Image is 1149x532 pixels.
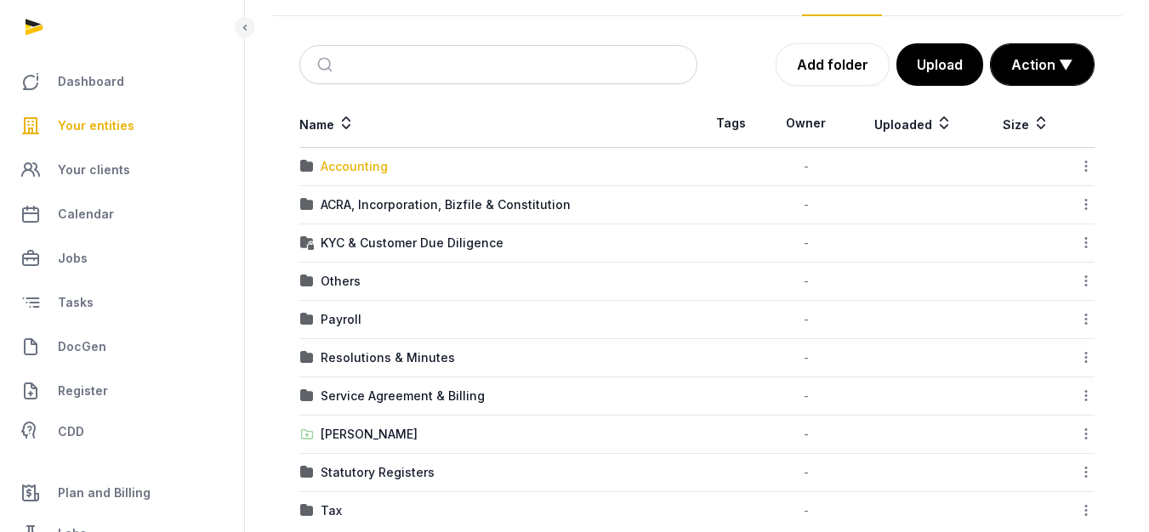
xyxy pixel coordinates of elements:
[58,292,94,313] span: Tasks
[14,61,230,102] a: Dashboard
[300,198,314,212] img: folder.svg
[58,116,134,136] span: Your entities
[321,464,435,481] div: Statutory Registers
[14,415,230,449] a: CDD
[300,236,314,250] img: folder-locked-icon.svg
[776,43,890,86] a: Add folder
[765,377,846,416] td: -
[991,44,1094,85] button: Action ▼
[58,422,84,442] span: CDD
[307,46,347,83] button: Submit
[765,454,846,492] td: -
[981,99,1072,148] th: Size
[14,105,230,146] a: Your entities
[321,273,361,290] div: Others
[300,427,314,441] img: folder-upload.svg
[14,371,230,411] a: Register
[765,99,846,148] th: Owner
[765,224,846,263] td: -
[321,426,418,443] div: [PERSON_NAME]
[896,43,983,86] button: Upload
[300,351,314,365] img: folder.svg
[765,263,846,301] td: -
[765,416,846,454] td: -
[58,248,88,269] span: Jobs
[14,282,230,323] a: Tasks
[299,99,697,148] th: Name
[300,466,314,479] img: folder.svg
[765,492,846,530] td: -
[14,150,230,190] a: Your clients
[300,504,314,518] img: folder.svg
[321,196,571,213] div: ACRA, Incorporation, Bizfile & Constitution
[300,389,314,403] img: folder.svg
[697,99,765,148] th: Tags
[58,381,108,401] span: Register
[321,235,503,252] div: KYC & Customer Due Diligence
[14,238,230,279] a: Jobs
[321,311,361,328] div: Payroll
[58,71,124,92] span: Dashboard
[765,301,846,339] td: -
[321,388,485,405] div: Service Agreement & Billing
[58,160,130,180] span: Your clients
[321,158,388,175] div: Accounting
[58,337,106,357] span: DocGen
[58,204,114,224] span: Calendar
[300,160,314,173] img: folder.svg
[847,99,981,148] th: Uploaded
[14,326,230,367] a: DocGen
[765,339,846,377] td: -
[58,483,151,503] span: Plan and Billing
[14,194,230,235] a: Calendar
[321,502,342,519] div: Tax
[321,349,455,366] div: Resolutions & Minutes
[765,186,846,224] td: -
[300,313,314,326] img: folder.svg
[765,148,846,186] td: -
[300,274,314,288] img: folder.svg
[14,473,230,513] a: Plan and Billing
